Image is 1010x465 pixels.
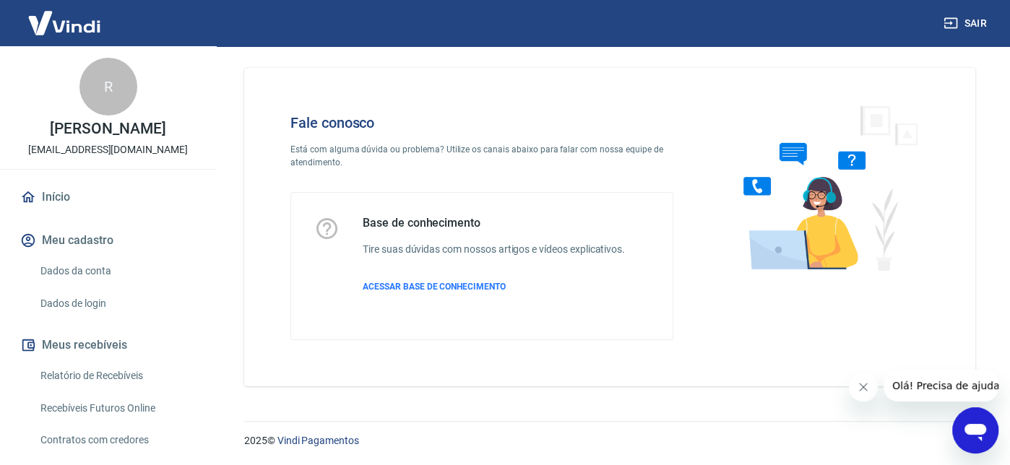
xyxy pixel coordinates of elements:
span: Olá! Precisa de ajuda? [9,10,121,22]
h5: Base de conhecimento [363,216,625,230]
button: Sair [941,10,993,37]
a: Relatório de Recebíveis [35,361,199,391]
a: Dados da conta [35,256,199,286]
p: [PERSON_NAME] [50,121,165,136]
img: Fale conosco [715,91,934,284]
a: Vindi Pagamentos [277,435,359,446]
span: ACESSAR BASE DE CONHECIMENTO [363,282,506,292]
iframe: Botão para abrir a janela de mensagens [952,407,998,453]
button: Meu cadastro [17,225,199,256]
a: Início [17,181,199,213]
p: [EMAIL_ADDRESS][DOMAIN_NAME] [28,142,188,157]
iframe: Fechar mensagem [849,373,878,401]
img: Vindi [17,1,111,45]
a: Contratos com credores [35,425,199,455]
a: Dados de login [35,289,199,318]
h4: Fale conosco [290,114,673,131]
iframe: Mensagem da empresa [884,370,998,401]
a: ACESSAR BASE DE CONHECIMENTO [363,280,625,293]
p: Está com alguma dúvida ou problema? Utilize os canais abaixo para falar com nossa equipe de atend... [290,143,673,169]
div: R [79,58,137,116]
button: Meus recebíveis [17,329,199,361]
h6: Tire suas dúvidas com nossos artigos e vídeos explicativos. [363,242,625,257]
a: Recebíveis Futuros Online [35,394,199,423]
p: 2025 © [244,433,975,448]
